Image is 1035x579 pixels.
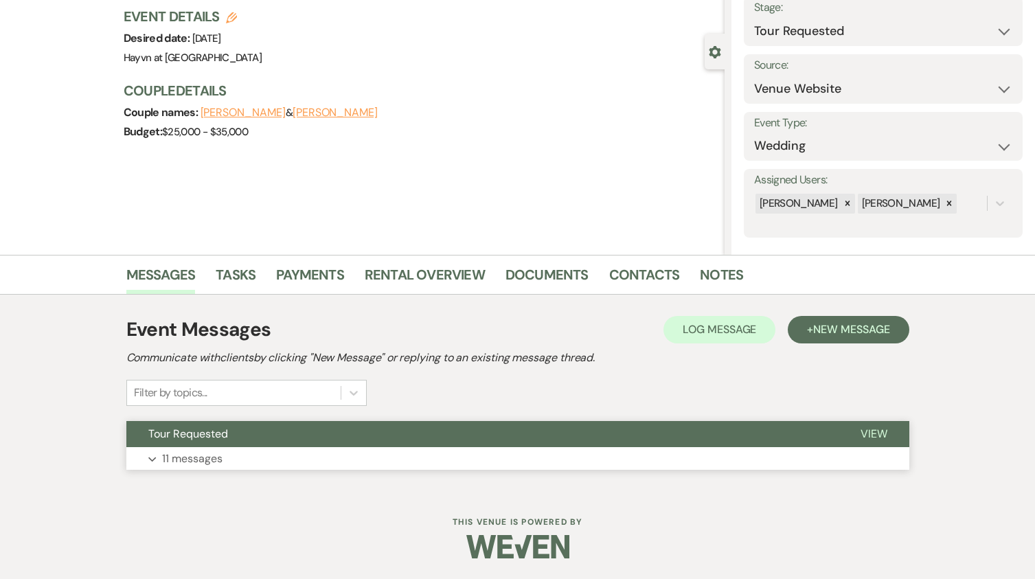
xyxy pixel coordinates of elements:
[126,447,909,470] button: 11 messages
[365,264,485,294] a: Rental Overview
[134,385,207,401] div: Filter by topics...
[293,107,378,118] button: [PERSON_NAME]
[683,322,756,337] span: Log Message
[126,350,909,366] h2: Communicate with clients by clicking "New Message" or replying to an existing message thread.
[839,421,909,447] button: View
[276,264,344,294] a: Payments
[663,316,775,343] button: Log Message
[813,322,889,337] span: New Message
[700,264,743,294] a: Notes
[124,124,163,139] span: Budget:
[861,427,887,441] span: View
[466,523,569,571] img: Weven Logo
[505,264,589,294] a: Documents
[162,125,248,139] span: $25,000 - $35,000
[755,194,840,214] div: [PERSON_NAME]
[788,316,909,343] button: +New Message
[858,194,942,214] div: [PERSON_NAME]
[124,51,262,65] span: Hayvn at [GEOGRAPHIC_DATA]
[126,264,196,294] a: Messages
[201,107,286,118] button: [PERSON_NAME]
[124,31,192,45] span: Desired date:
[754,56,1012,76] label: Source:
[126,315,271,344] h1: Event Messages
[124,105,201,120] span: Couple names:
[609,264,680,294] a: Contacts
[148,427,228,441] span: Tour Requested
[124,7,262,26] h3: Event Details
[754,170,1012,190] label: Assigned Users:
[162,450,223,468] p: 11 messages
[754,113,1012,133] label: Event Type:
[709,45,721,58] button: Close lead details
[126,421,839,447] button: Tour Requested
[201,106,378,120] span: &
[192,32,221,45] span: [DATE]
[124,81,711,100] h3: Couple Details
[216,264,255,294] a: Tasks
